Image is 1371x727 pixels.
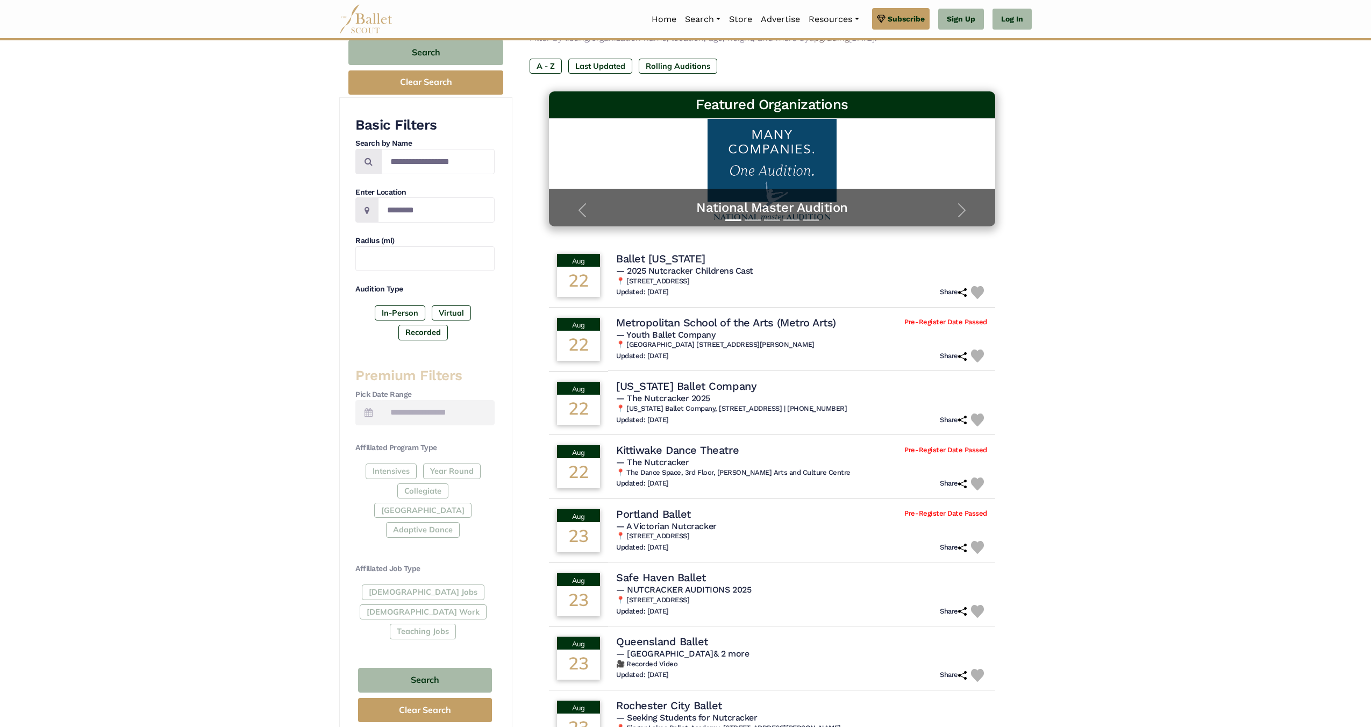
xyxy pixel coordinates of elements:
h4: [US_STATE] Ballet Company [616,379,756,393]
a: National Master Audition [560,199,984,216]
span: Pre-Register Date Passed [904,509,987,518]
h4: Rochester City Ballet [616,699,722,712]
button: Search [358,668,492,693]
h4: Ballet [US_STATE] [616,252,705,266]
span: — The Nutcracker [616,457,689,467]
input: Location [378,197,495,223]
span: — NUTCRACKER AUDITIONS 2025 [616,585,751,595]
h4: Affiliated Job Type [355,564,495,574]
h4: Search by Name [355,138,495,149]
h6: 🎥 Recorded Video [616,660,987,669]
label: In-Person [375,305,425,320]
label: Recorded [398,325,448,340]
h6: Updated: [DATE] [616,479,669,488]
span: Pre-Register Date Passed [904,318,987,327]
h4: Metropolitan School of the Arts (Metro Arts) [616,316,836,330]
a: Home [647,8,681,31]
h4: Portland Ballet [616,507,691,521]
a: & 2 more [713,648,749,659]
h6: Share [940,288,967,297]
div: Aug [557,318,600,331]
button: Clear Search [358,698,492,722]
span: — The Nutcracker 2025 [616,393,710,403]
label: A - Z [530,59,562,74]
a: Sign Up [938,9,984,30]
span: — A Victorian Nutcracker [616,521,716,531]
img: gem.svg [877,13,886,25]
span: — Seeking Students for Nutcracker [616,712,757,723]
span: — Youth Ballet Company [616,330,715,340]
div: Aug [557,573,600,586]
div: Aug [557,701,600,714]
h4: Radius (mi) [355,236,495,246]
h6: Share [940,671,967,680]
span: — 2025 Nutcracker Childrens Cast [616,266,753,276]
a: Subscribe [872,8,930,30]
h4: Queensland Ballet [616,635,708,648]
a: Resources [804,8,863,31]
button: Search [348,40,503,65]
h6: Updated: [DATE] [616,416,669,425]
h4: Safe Haven Ballet [616,571,706,585]
a: Log In [992,9,1032,30]
h3: Featured Organizations [558,96,987,114]
h6: 📍 [STREET_ADDRESS] [616,277,987,286]
button: Slide 1 [725,214,741,226]
div: 22 [557,331,600,361]
h6: Updated: [DATE] [616,288,669,297]
div: 23 [557,522,600,552]
h4: Enter Location [355,187,495,198]
h6: 📍 [GEOGRAPHIC_DATA] [STREET_ADDRESS][PERSON_NAME] [616,340,987,350]
h3: Basic Filters [355,116,495,134]
div: Aug [557,382,600,395]
button: Slide 3 [764,214,780,226]
h6: Updated: [DATE] [616,352,669,361]
span: — [GEOGRAPHIC_DATA] [616,648,749,659]
div: Aug [557,445,600,458]
label: Virtual [432,305,471,320]
button: Slide 4 [783,214,799,226]
h6: 📍 [STREET_ADDRESS] [616,532,987,541]
h6: Share [940,479,967,488]
h6: 📍 [US_STATE] Ballet Company, [STREET_ADDRESS] | [PHONE_NUMBER] [616,404,987,414]
a: Search [681,8,725,31]
div: 22 [557,267,600,297]
div: 22 [557,458,600,488]
div: 22 [557,395,600,425]
h4: Kittiwake Dance Theatre [616,443,739,457]
span: Subscribe [888,13,925,25]
input: Search by names... [381,149,495,174]
span: Pre-Register Date Passed [904,446,987,455]
label: Rolling Auditions [639,59,717,74]
a: Advertise [756,8,804,31]
div: 23 [557,586,600,616]
div: Aug [557,509,600,522]
h6: Updated: [DATE] [616,543,669,552]
h6: 📍 The Dance Space, 3rd Floor, [PERSON_NAME] Arts and Culture Centre [616,468,987,477]
button: Slide 5 [803,214,819,226]
div: Aug [557,254,600,267]
h3: Premium Filters [355,367,495,385]
h6: 📍 [STREET_ADDRESS] [616,596,987,605]
h6: Updated: [DATE] [616,607,669,616]
h6: Share [940,543,967,552]
h6: Share [940,607,967,616]
h6: Updated: [DATE] [616,671,669,680]
div: 23 [557,650,600,680]
label: Last Updated [568,59,632,74]
h6: Share [940,416,967,425]
h4: Pick Date Range [355,389,495,400]
h4: Affiliated Program Type [355,443,495,453]
button: Clear Search [348,70,503,95]
button: Slide 2 [745,214,761,226]
a: Store [725,8,756,31]
h4: Audition Type [355,284,495,295]
h6: Share [940,352,967,361]
div: Aug [557,637,600,650]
